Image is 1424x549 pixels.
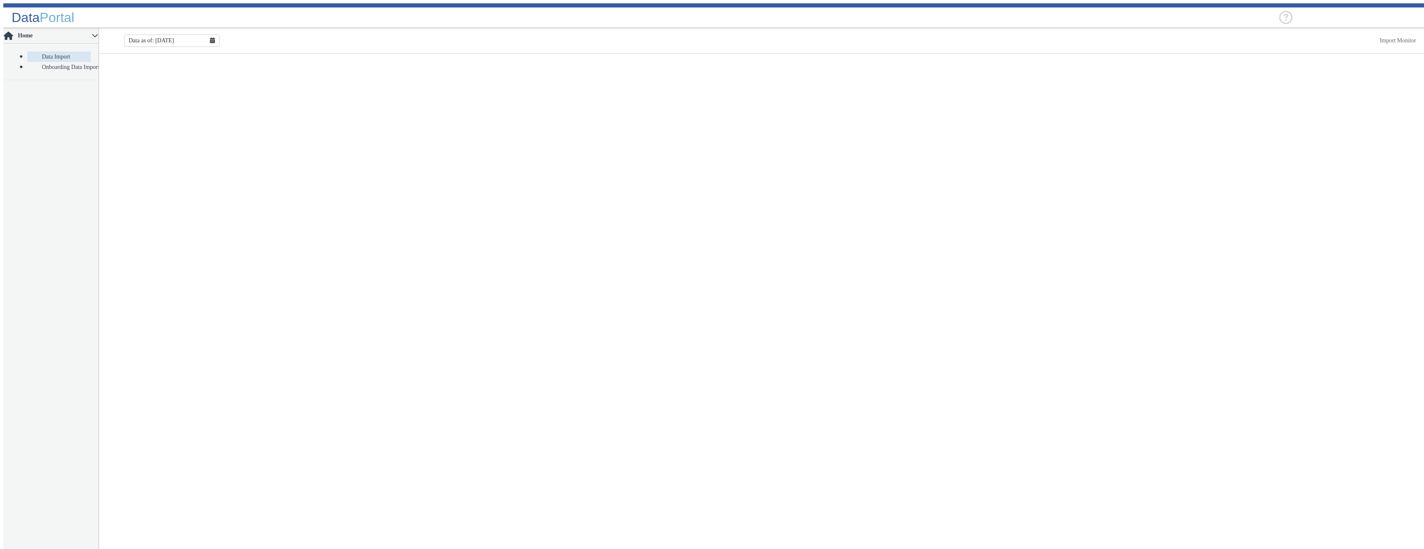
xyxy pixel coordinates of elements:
[1279,11,1292,24] div: Help
[129,37,174,44] span: Data as of: [DATE]
[40,10,75,25] span: Portal
[3,44,98,80] p-accordion-content: Home
[17,32,92,39] span: Home
[3,28,98,44] p-accordion-header: Home
[1292,14,1417,21] ng-select: null
[27,51,91,62] a: Data Import
[27,62,91,72] a: Onboarding Data Import
[12,10,40,25] span: Data
[1380,37,1417,44] a: This is available for Darling Employees only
